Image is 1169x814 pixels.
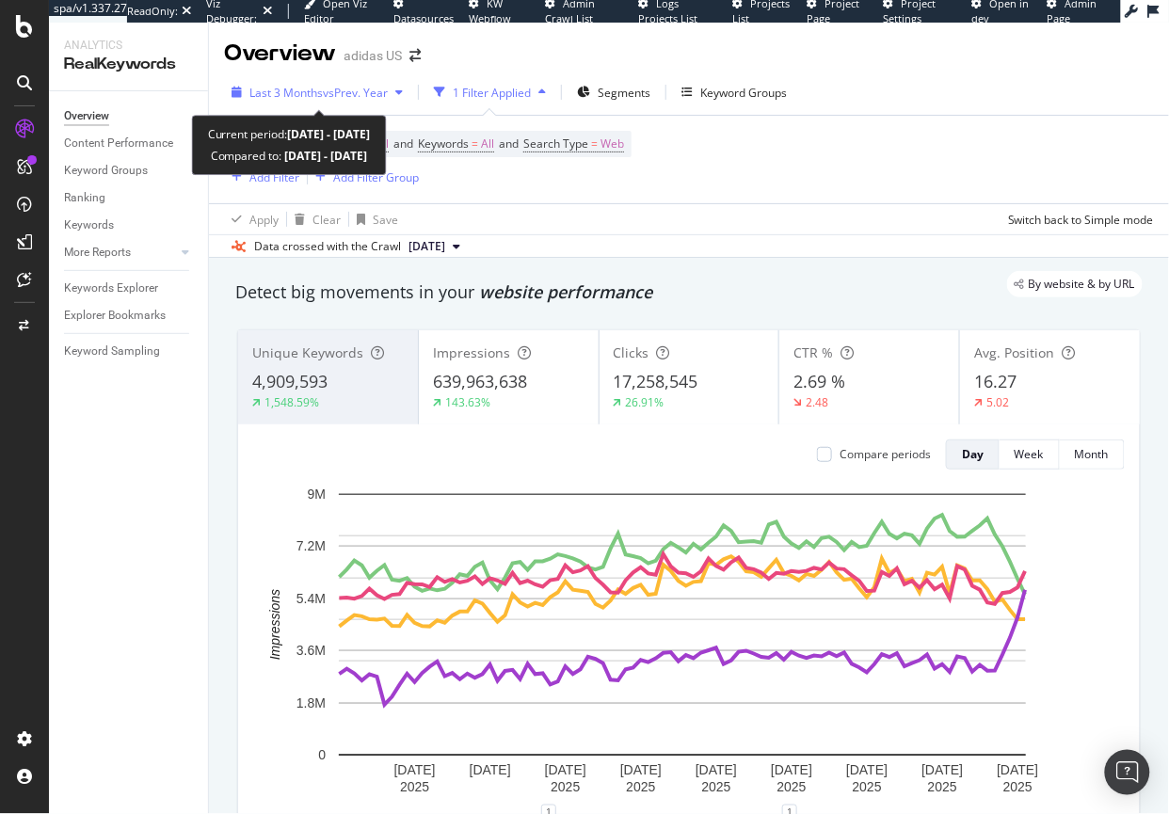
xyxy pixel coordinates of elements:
[401,235,468,258] button: [DATE]
[614,343,649,361] span: Clicks
[64,342,160,361] div: Keyword Sampling
[64,54,193,75] div: RealKeywords
[64,134,195,153] a: Content Performance
[569,77,658,107] button: Segments
[846,763,888,778] text: [DATE]
[499,136,519,152] span: and
[433,343,510,361] span: Impressions
[974,343,1054,361] span: Avg. Position
[282,148,368,164] b: [DATE] - [DATE]
[64,215,114,235] div: Keywords
[1105,750,1150,795] div: Open Intercom Messenger
[253,485,1113,812] svg: A chart.
[1060,439,1125,470] button: Month
[127,4,178,19] div: ReadOnly:
[211,145,368,167] div: Compared to:
[267,589,282,660] text: Impressions
[408,238,445,255] span: 2025 Sep. 9th
[1001,204,1154,234] button: Switch back to Simple mode
[674,77,794,107] button: Keyword Groups
[1029,279,1135,290] span: By website & by URL
[696,763,737,778] text: [DATE]
[1075,446,1109,462] div: Month
[551,780,580,795] text: 2025
[64,306,195,326] a: Explorer Bookmarks
[224,204,279,234] button: Apply
[853,780,882,795] text: 2025
[64,161,148,181] div: Keyword Groups
[620,763,662,778] text: [DATE]
[997,763,1038,778] text: [DATE]
[601,131,624,157] span: Web
[700,85,787,101] div: Keyword Groups
[626,780,655,795] text: 2025
[928,780,957,795] text: 2025
[64,215,195,235] a: Keywords
[373,212,398,228] div: Save
[64,342,195,361] a: Keyword Sampling
[962,446,984,462] div: Day
[453,85,531,101] div: 1 Filter Applied
[296,695,326,710] text: 1.8M
[545,763,586,778] text: [DATE]
[598,85,650,101] span: Segments
[400,780,429,795] text: 2025
[64,188,105,208] div: Ranking
[470,763,511,778] text: [DATE]
[793,343,833,361] span: CTR %
[393,11,454,25] span: Datasources
[433,370,527,392] span: 639,963,638
[64,279,158,298] div: Keywords Explorer
[64,106,109,126] div: Overview
[481,131,494,157] span: All
[208,123,371,145] div: Current period:
[614,370,698,392] span: 17,258,545
[771,763,812,778] text: [DATE]
[393,136,413,152] span: and
[323,85,388,101] span: vs Prev. Year
[224,38,336,70] div: Overview
[64,243,176,263] a: More Reports
[308,166,419,188] button: Add Filter Group
[777,780,807,795] text: 2025
[308,487,326,502] text: 9M
[64,188,195,208] a: Ranking
[64,106,195,126] a: Overview
[64,306,166,326] div: Explorer Bookmarks
[1008,212,1154,228] div: Switch back to Simple mode
[1003,780,1033,795] text: 2025
[1015,446,1044,462] div: Week
[418,136,469,152] span: Keywords
[287,204,341,234] button: Clear
[626,394,665,410] div: 26.91%
[946,439,1000,470] button: Day
[344,46,402,65] div: adidas US
[224,166,299,188] button: Add Filter
[318,747,326,762] text: 0
[224,77,410,107] button: Last 3 MonthsvsPrev. Year
[349,204,398,234] button: Save
[445,394,490,410] div: 143.63%
[312,212,341,228] div: Clear
[1007,271,1143,297] div: legacy label
[921,763,963,778] text: [DATE]
[974,370,1017,392] span: 16.27
[333,169,419,185] div: Add Filter Group
[394,763,436,778] text: [DATE]
[840,446,931,462] div: Compare periods
[252,343,363,361] span: Unique Keywords
[264,394,319,410] div: 1,548.59%
[409,49,421,62] div: arrow-right-arrow-left
[64,38,193,54] div: Analytics
[986,394,1009,410] div: 5.02
[64,243,131,263] div: More Reports
[252,370,328,392] span: 4,909,593
[249,212,279,228] div: Apply
[472,136,478,152] span: =
[249,85,323,101] span: Last 3 Months
[426,77,553,107] button: 1 Filter Applied
[296,644,326,659] text: 3.6M
[1000,439,1060,470] button: Week
[523,136,588,152] span: Search Type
